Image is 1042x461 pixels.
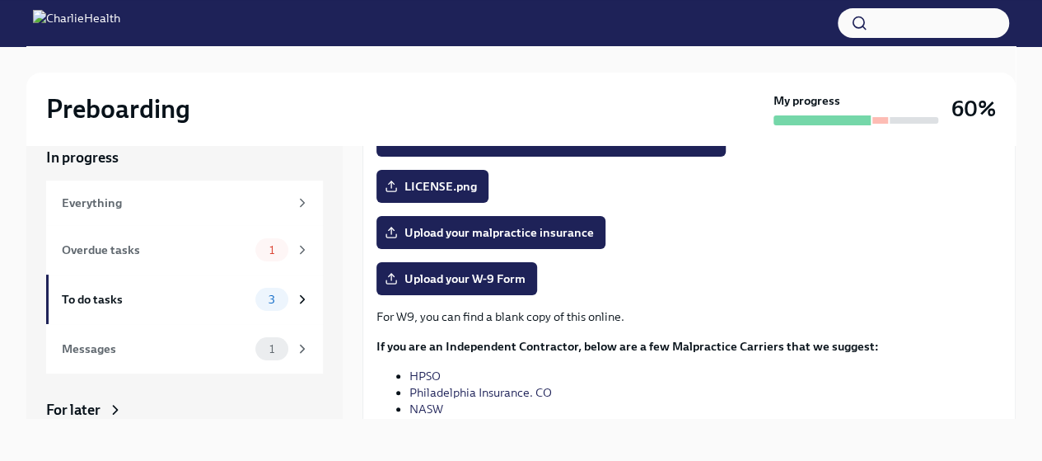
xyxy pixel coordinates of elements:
a: Overdue tasks1 [46,225,323,275]
span: Upload your W-9 Form [388,270,526,287]
label: Upload your W-9 Form [376,262,537,295]
span: Upload your malpractice insurance [388,224,594,241]
strong: My progress [773,92,840,109]
a: Philadelphia Insurance. CO [409,385,552,400]
h3: 60% [951,94,996,124]
a: For later [46,400,323,420]
p: For W9, you can find a blank copy of this online. [376,308,1002,325]
span: 1 [259,343,284,355]
label: Upload your malpractice insurance [376,216,605,249]
div: To do tasks [62,290,249,308]
div: Overdue tasks [62,241,249,259]
div: For later [46,400,100,420]
strong: If you are an Independent Contractor, below are a few Malpractice Carriers that we suggest: [376,339,879,354]
a: HPSO [409,369,441,383]
div: Messages [62,340,249,358]
a: In progress [46,148,323,167]
a: NASW [409,402,443,416]
span: 3 [259,294,285,306]
img: CharlieHealth [33,10,120,36]
a: Messages1 [46,324,323,374]
div: Everything [62,194,288,212]
label: LICENSE.png [376,170,488,203]
h2: Preboarding [46,92,190,125]
span: 1 [259,244,284,256]
a: Everything [46,181,323,225]
span: LICENSE.png [388,178,477,195]
a: To do tasks3 [46,275,323,324]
